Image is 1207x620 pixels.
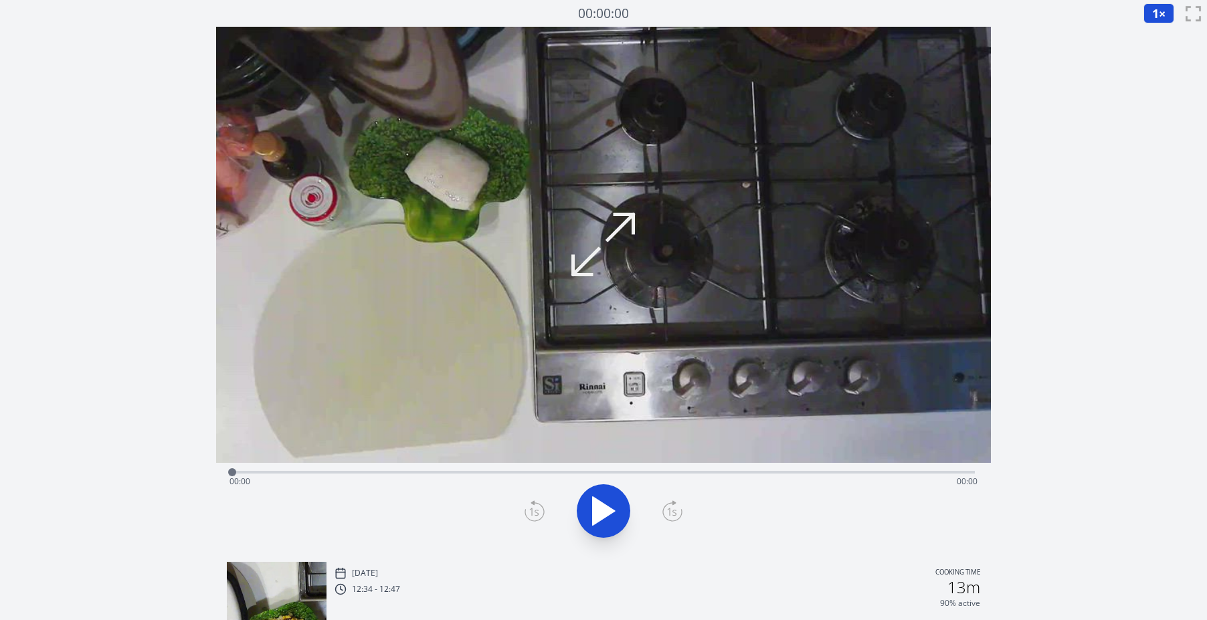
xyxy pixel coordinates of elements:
[1143,3,1174,23] button: 1×
[352,584,400,595] p: 12:34 - 12:47
[940,598,980,609] p: 90% active
[957,476,978,487] span: 00:00
[578,4,629,23] a: 00:00:00
[935,567,980,579] p: Cooking time
[947,579,980,595] h2: 13m
[352,568,378,579] p: [DATE]
[1152,5,1159,21] span: 1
